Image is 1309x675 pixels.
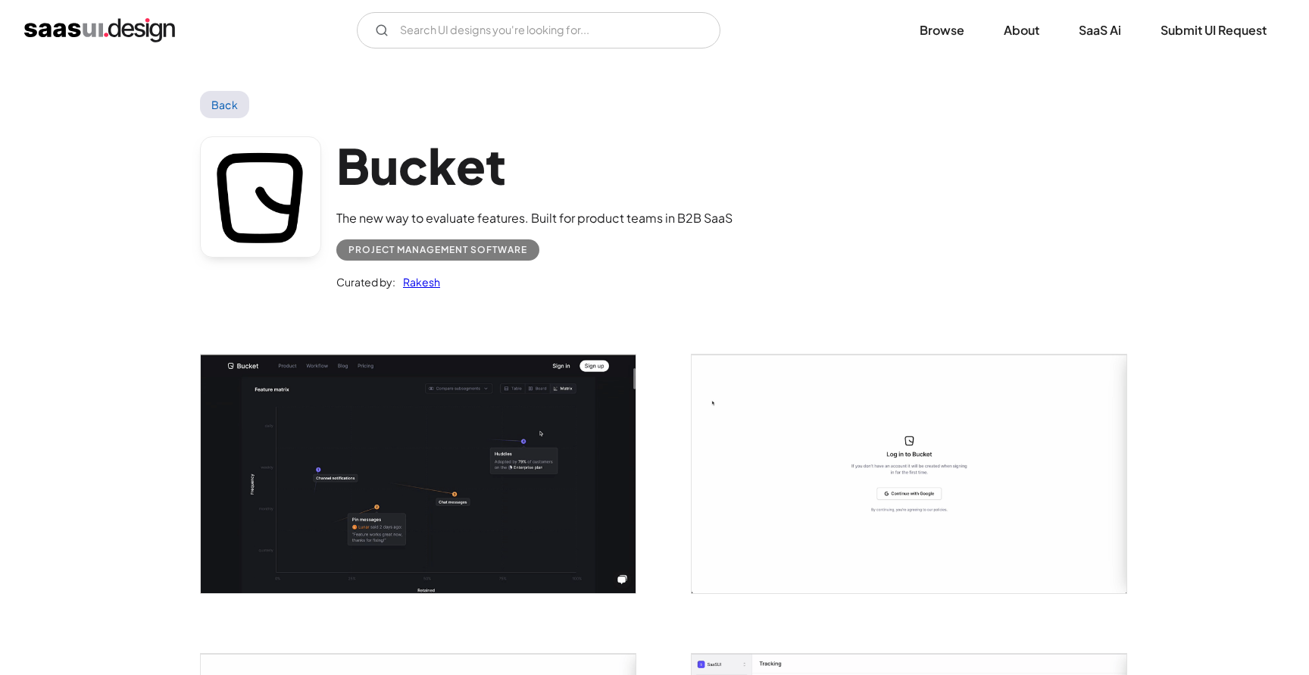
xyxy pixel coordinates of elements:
a: Rakesh [395,273,440,291]
div: The new way to evaluate features. Built for product teams in B2B SaaS [336,209,733,227]
a: open lightbox [201,355,636,592]
a: Back [200,91,249,118]
h1: Bucket [336,136,733,195]
div: Project Management Software [348,241,527,259]
a: Submit UI Request [1142,14,1285,47]
a: About [986,14,1058,47]
a: open lightbox [692,355,1126,592]
a: Browse [901,14,983,47]
img: 65b73cfd80c184325a7c3f91_bucket%20Home%20Screen.png [201,355,636,592]
img: 65b73cfc7771d0b8c89ad3ef_bucket%20Login%20screen.png [692,355,1126,592]
input: Search UI designs you're looking for... [357,12,720,48]
a: home [24,18,175,42]
div: Curated by: [336,273,395,291]
a: SaaS Ai [1061,14,1139,47]
form: Email Form [357,12,720,48]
